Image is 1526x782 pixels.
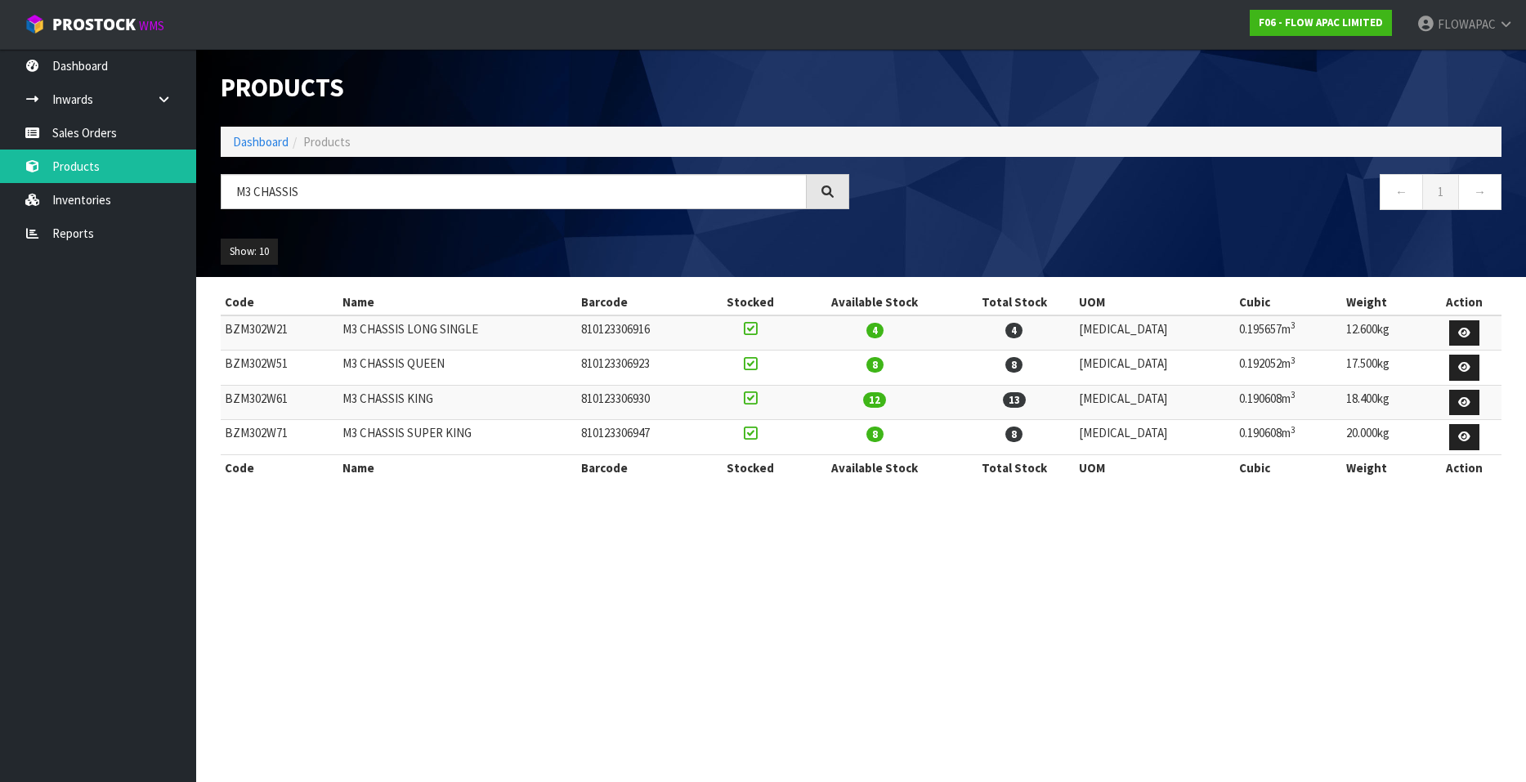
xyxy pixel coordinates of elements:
th: Available Stock [796,289,953,315]
th: Code [221,289,338,315]
sup: 3 [1291,355,1296,366]
td: BZM302W71 [221,420,338,455]
th: Total Stock [953,289,1075,315]
td: BZM302W21 [221,315,338,351]
button: Show: 10 [221,239,278,265]
th: Stocked [704,454,796,480]
td: 810123306916 [577,315,705,351]
td: [MEDICAL_DATA] [1075,315,1234,351]
input: Search products [221,174,807,209]
th: Stocked [704,289,796,315]
td: 810123306930 [577,385,705,420]
th: Action [1427,454,1501,480]
th: UOM [1075,454,1234,480]
th: Barcode [577,289,705,315]
td: M3 CHASSIS KING [338,385,577,420]
th: Barcode [577,454,705,480]
th: Name [338,289,577,315]
th: Weight [1342,454,1427,480]
th: Total Stock [953,454,1075,480]
th: Weight [1342,289,1427,315]
th: Name [338,454,577,480]
td: 20.000kg [1342,420,1427,455]
img: cube-alt.png [25,14,45,34]
span: 8 [866,427,884,442]
th: UOM [1075,289,1234,315]
th: Available Stock [796,454,953,480]
span: 8 [866,357,884,373]
strong: F06 - FLOW APAC LIMITED [1259,16,1383,29]
td: BZM302W61 [221,385,338,420]
td: [MEDICAL_DATA] [1075,351,1234,386]
th: Code [221,454,338,480]
nav: Page navigation [874,174,1502,214]
sup: 3 [1291,320,1296,331]
a: Dashboard [233,134,289,150]
span: 8 [1005,427,1023,442]
td: M3 CHASSIS LONG SINGLE [338,315,577,351]
td: 0.192052m [1235,351,1342,386]
td: [MEDICAL_DATA] [1075,420,1234,455]
a: 1 [1422,174,1459,209]
span: 4 [1005,323,1023,338]
th: Cubic [1235,289,1342,315]
td: 810123306923 [577,351,705,386]
td: 17.500kg [1342,351,1427,386]
span: 8 [1005,357,1023,373]
th: Action [1427,289,1501,315]
span: Products [303,134,351,150]
a: → [1458,174,1501,209]
span: 12 [863,392,886,408]
td: 0.190608m [1235,385,1342,420]
td: 810123306947 [577,420,705,455]
td: BZM302W51 [221,351,338,386]
td: 0.190608m [1235,420,1342,455]
a: ← [1380,174,1423,209]
span: 13 [1003,392,1026,408]
sup: 3 [1291,424,1296,436]
span: FLOWAPAC [1438,16,1496,32]
h1: Products [221,74,849,102]
td: M3 CHASSIS QUEEN [338,351,577,386]
td: 18.400kg [1342,385,1427,420]
sup: 3 [1291,389,1296,400]
th: Cubic [1235,454,1342,480]
td: 12.600kg [1342,315,1427,351]
td: [MEDICAL_DATA] [1075,385,1234,420]
small: WMS [139,18,164,34]
td: 0.195657m [1235,315,1342,351]
span: ProStock [52,14,136,35]
span: 4 [866,323,884,338]
td: M3 CHASSIS SUPER KING [338,420,577,455]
